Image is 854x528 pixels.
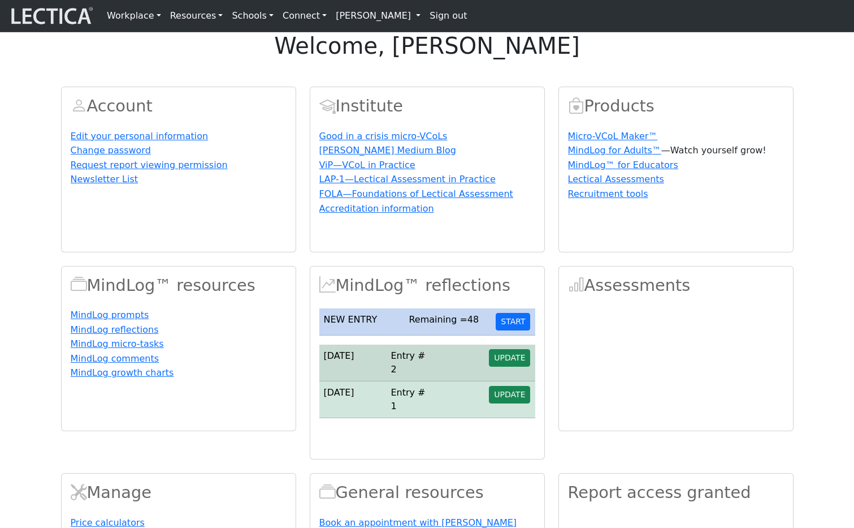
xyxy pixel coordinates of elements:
[319,131,448,141] a: Good in a crisis micro-VCoLs
[227,5,278,27] a: Schools
[319,483,336,502] span: Resources
[319,96,535,116] h2: Institute
[324,350,354,361] span: [DATE]
[386,381,437,418] td: Entry # 1
[568,96,584,115] span: Products
[166,5,228,27] a: Resources
[568,483,784,503] h2: Report access granted
[319,276,535,295] h2: MindLog™ reflections
[71,483,87,502] span: Manage
[319,517,517,528] a: Book an appointment with [PERSON_NAME]
[319,174,496,184] a: LAP-1—Lectical Assessment in Practice
[71,310,149,320] a: MindLog prompts
[71,353,159,364] a: MindLog comments
[71,517,145,528] a: Price calculators
[319,308,405,336] td: NEW ENTRY
[8,5,93,27] img: lecticalive
[71,276,287,295] h2: MindLog™ resources
[496,313,530,330] button: START
[568,174,664,184] a: Lectical Assessments
[494,353,525,362] span: UPDATE
[568,145,661,156] a: MindLog for Adults™
[71,483,287,503] h2: Manage
[489,349,530,367] button: UPDATE
[568,276,784,295] h2: Assessments
[319,203,434,214] a: Accreditation information
[324,387,354,398] span: [DATE]
[319,96,336,115] span: Account
[425,5,471,27] a: Sign out
[319,145,456,156] a: [PERSON_NAME] Medium Blog
[278,5,331,27] a: Connect
[71,324,159,335] a: MindLog reflections
[71,131,209,141] a: Edit your personal information
[319,483,535,503] h2: General resources
[404,308,491,336] td: Remaining =
[568,276,584,295] span: Assessments
[489,386,530,403] button: UPDATE
[102,5,166,27] a: Workplace
[71,96,287,116] h2: Account
[319,188,513,199] a: FOLA—Foundations of Lectical Assessment
[568,96,784,116] h2: Products
[71,338,164,349] a: MindLog micro-tasks
[319,160,415,170] a: ViP—VCoL in Practice
[319,276,336,295] span: MindLog
[71,367,174,378] a: MindLog growth charts
[386,345,437,381] td: Entry # 2
[71,174,138,184] a: Newsletter List
[568,160,678,170] a: MindLog™ for Educators
[568,144,784,157] p: —Watch yourself grow!
[331,5,425,27] a: [PERSON_NAME]
[467,314,479,325] span: 48
[568,131,658,141] a: Micro-VCoL Maker™
[494,390,525,399] span: UPDATE
[71,160,228,170] a: Request report viewing permission
[71,96,87,115] span: Account
[71,276,87,295] span: MindLog™ resources
[71,145,151,156] a: Change password
[568,188,648,199] a: Recruitment tools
